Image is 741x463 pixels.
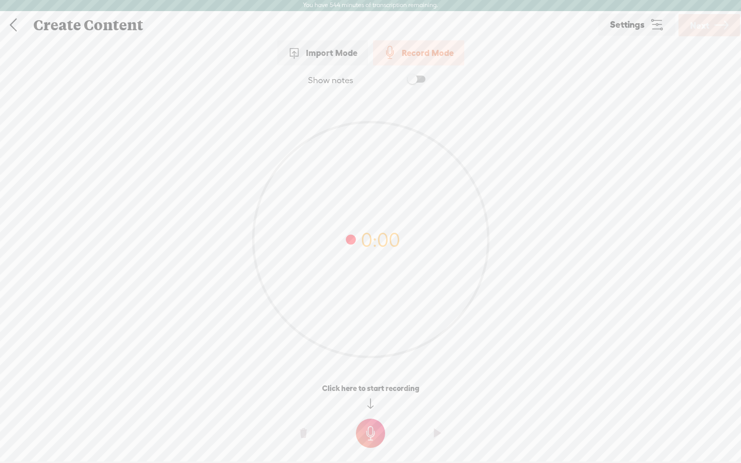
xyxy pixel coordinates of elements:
[373,40,464,65] div: Record Mode
[308,75,353,86] div: Show notes
[277,40,368,65] div: Import Mode
[303,2,438,10] label: You have 544 minutes of transcription remaining.
[690,13,709,38] span: Next
[26,12,597,38] div: Create Content
[610,20,645,30] span: Settings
